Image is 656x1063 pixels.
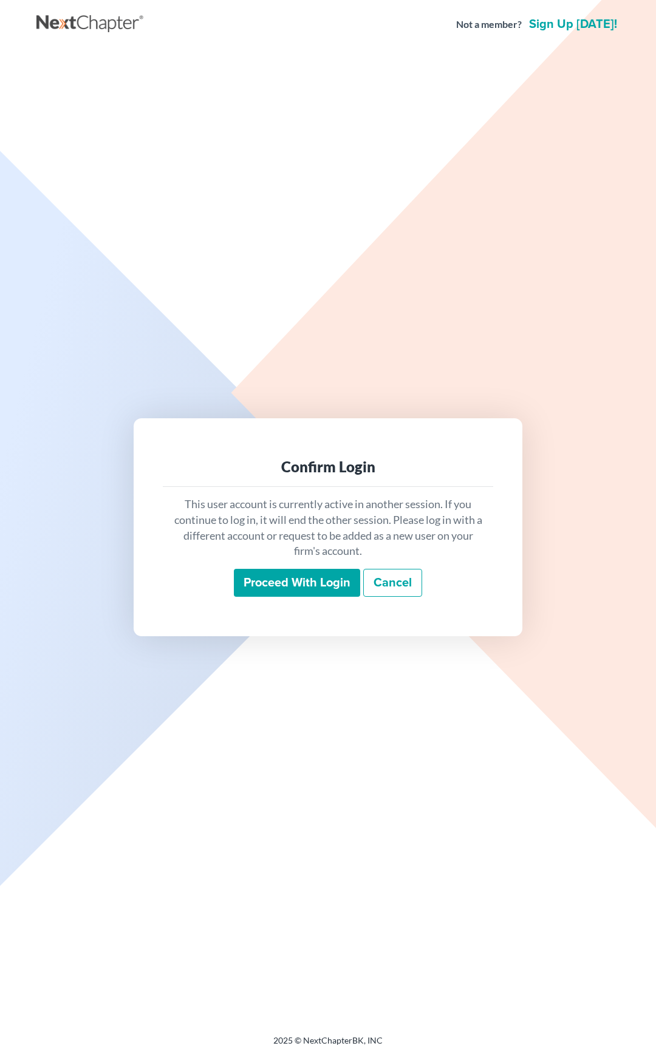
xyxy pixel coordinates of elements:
a: Sign up [DATE]! [527,18,620,30]
div: 2025 © NextChapterBK, INC [36,1034,620,1056]
a: Cancel [363,569,422,597]
input: Proceed with login [234,569,360,597]
div: Confirm Login [173,457,483,477]
p: This user account is currently active in another session. If you continue to log in, it will end ... [173,497,483,559]
strong: Not a member? [456,18,522,32]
